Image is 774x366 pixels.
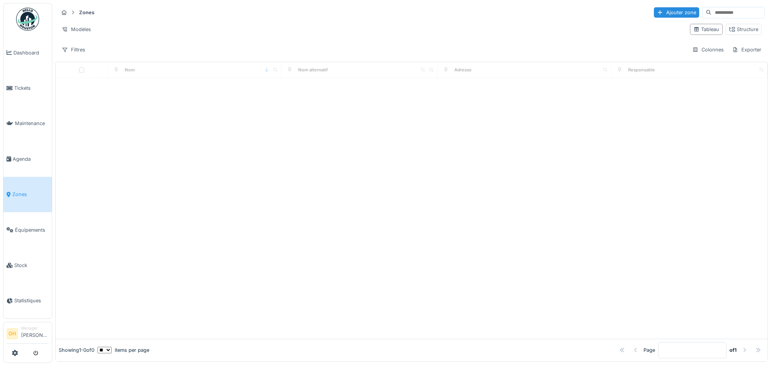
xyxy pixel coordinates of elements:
span: Zones [12,191,49,198]
span: Tickets [14,84,49,92]
li: OH [7,328,18,340]
div: Responsable [628,67,655,73]
div: Filtres [58,44,89,55]
a: Zones [3,177,52,212]
span: Stock [14,262,49,269]
span: Équipements [15,226,49,234]
div: Ajouter zone [654,7,699,18]
div: Exporter [729,44,765,55]
div: Adresse [454,67,472,73]
a: Équipements [3,212,52,247]
div: Nom alternatif [298,67,328,73]
li: [PERSON_NAME] [21,325,49,342]
a: Statistiques [3,283,52,318]
a: Dashboard [3,35,52,70]
span: Statistiques [14,297,49,304]
div: Tableau [693,26,719,33]
div: items per page [97,346,149,354]
div: Showing 1 - 0 of 0 [59,346,94,354]
a: OH Manager[PERSON_NAME] [7,325,49,344]
span: Dashboard [13,49,49,56]
a: Tickets [3,70,52,106]
span: Maintenance [15,120,49,127]
div: Colonnes [689,44,727,55]
div: Manager [21,325,49,331]
strong: Zones [76,9,97,16]
div: Page [644,346,655,354]
a: Maintenance [3,106,52,141]
a: Agenda [3,141,52,176]
strong: of 1 [729,346,737,354]
img: Badge_color-CXgf-gQk.svg [16,8,39,31]
div: Nom [125,67,135,73]
div: Modèles [58,24,94,35]
a: Stock [3,247,52,283]
span: Agenda [13,155,49,163]
div: Structure [729,26,758,33]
